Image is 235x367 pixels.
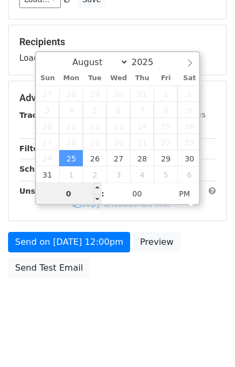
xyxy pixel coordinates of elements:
[133,232,180,252] a: Preview
[8,232,130,252] a: Send on [DATE] 12:00pm
[104,183,170,204] input: Minute
[170,183,200,204] span: Click to toggle
[59,118,83,134] span: August 11, 2025
[101,183,104,204] span: :
[106,166,130,182] span: September 3, 2025
[59,75,83,82] span: Mon
[36,75,60,82] span: Sun
[130,118,154,134] span: August 14, 2025
[154,102,177,118] span: August 8, 2025
[106,102,130,118] span: August 6, 2025
[19,165,58,173] strong: Schedule
[106,75,130,82] span: Wed
[177,134,201,150] span: August 23, 2025
[36,118,60,134] span: August 10, 2025
[19,187,72,195] strong: Unsubscribe
[36,183,102,204] input: Hour
[130,102,154,118] span: August 7, 2025
[73,199,169,209] a: Copy unsubscribe link
[106,118,130,134] span: August 13, 2025
[177,75,201,82] span: Sat
[83,118,106,134] span: August 12, 2025
[130,166,154,182] span: September 4, 2025
[106,134,130,150] span: August 20, 2025
[36,86,60,102] span: July 27, 2025
[83,75,106,82] span: Tue
[83,150,106,166] span: August 26, 2025
[19,36,216,48] h5: Recipients
[130,75,154,82] span: Thu
[154,166,177,182] span: September 5, 2025
[154,134,177,150] span: August 22, 2025
[177,150,201,166] span: August 30, 2025
[130,86,154,102] span: July 31, 2025
[177,166,201,182] span: September 6, 2025
[59,134,83,150] span: August 18, 2025
[36,134,60,150] span: August 17, 2025
[177,118,201,134] span: August 16, 2025
[59,166,83,182] span: September 1, 2025
[36,150,60,166] span: August 24, 2025
[83,134,106,150] span: August 19, 2025
[59,102,83,118] span: August 4, 2025
[19,111,55,119] strong: Tracking
[154,75,177,82] span: Fri
[177,102,201,118] span: August 9, 2025
[83,102,106,118] span: August 5, 2025
[154,150,177,166] span: August 29, 2025
[36,102,60,118] span: August 3, 2025
[106,86,130,102] span: July 30, 2025
[129,57,167,67] input: Year
[8,258,90,278] a: Send Test Email
[36,166,60,182] span: August 31, 2025
[83,86,106,102] span: July 29, 2025
[59,86,83,102] span: July 28, 2025
[177,86,201,102] span: August 2, 2025
[106,150,130,166] span: August 27, 2025
[19,36,216,64] div: Loading...
[154,118,177,134] span: August 15, 2025
[83,166,106,182] span: September 2, 2025
[181,315,235,367] iframe: Chat Widget
[130,134,154,150] span: August 21, 2025
[19,144,47,153] strong: Filters
[130,150,154,166] span: August 28, 2025
[19,92,216,104] h5: Advanced
[59,150,83,166] span: August 25, 2025
[154,86,177,102] span: August 1, 2025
